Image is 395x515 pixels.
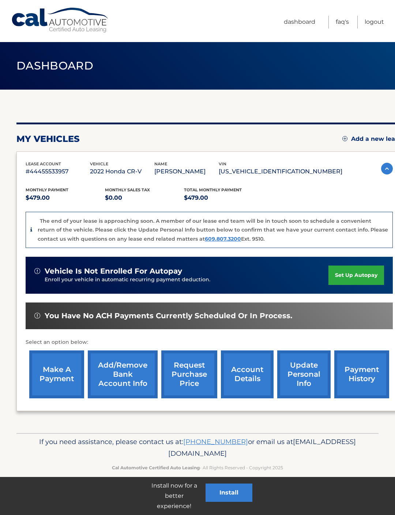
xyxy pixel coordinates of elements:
a: update personal info [277,350,331,398]
span: vin [219,161,226,166]
span: name [154,161,167,166]
p: $0.00 [105,193,184,203]
a: Logout [365,16,384,29]
p: Enroll your vehicle in automatic recurring payment deduction. [45,276,328,284]
p: If you need assistance, please contact us at: or email us at [27,436,368,459]
img: accordion-active.svg [381,163,393,174]
a: FAQ's [336,16,349,29]
p: [US_VEHICLE_IDENTIFICATION_NUMBER] [219,166,342,177]
strong: Cal Automotive Certified Auto Leasing [112,465,200,470]
p: $479.00 [184,193,263,203]
p: #44455533957 [26,166,90,177]
button: Install [206,484,252,502]
p: [PERSON_NAME] [154,166,219,177]
a: Add/Remove bank account info [88,350,158,398]
a: request purchase price [161,350,217,398]
a: 609.807.3200 [205,236,241,242]
span: Total Monthly Payment [184,187,242,192]
p: - All Rights Reserved - Copyright 2025 [27,464,368,471]
a: account details [221,350,274,398]
p: The end of your lease is approaching soon. A member of our lease end team will be in touch soon t... [38,218,388,242]
a: Cal Automotive [11,7,110,33]
a: set up autopay [328,266,384,285]
span: You have no ACH payments currently scheduled or in process. [45,311,292,320]
p: Select an option below: [26,338,393,347]
a: [PHONE_NUMBER] [183,437,248,446]
h2: my vehicles [16,134,80,144]
span: lease account [26,161,61,166]
span: Monthly Payment [26,187,68,192]
span: Monthly sales Tax [105,187,150,192]
p: $479.00 [26,193,105,203]
span: vehicle is not enrolled for autopay [45,267,182,276]
img: alert-white.svg [34,268,40,274]
p: 2022 Honda CR-V [90,166,154,177]
span: vehicle [90,161,108,166]
a: make a payment [29,350,84,398]
span: Dashboard [16,59,93,72]
img: alert-white.svg [34,313,40,319]
img: add.svg [342,136,347,141]
a: Dashboard [284,16,315,29]
p: Install now for a better experience! [143,481,206,511]
a: payment history [334,350,389,398]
